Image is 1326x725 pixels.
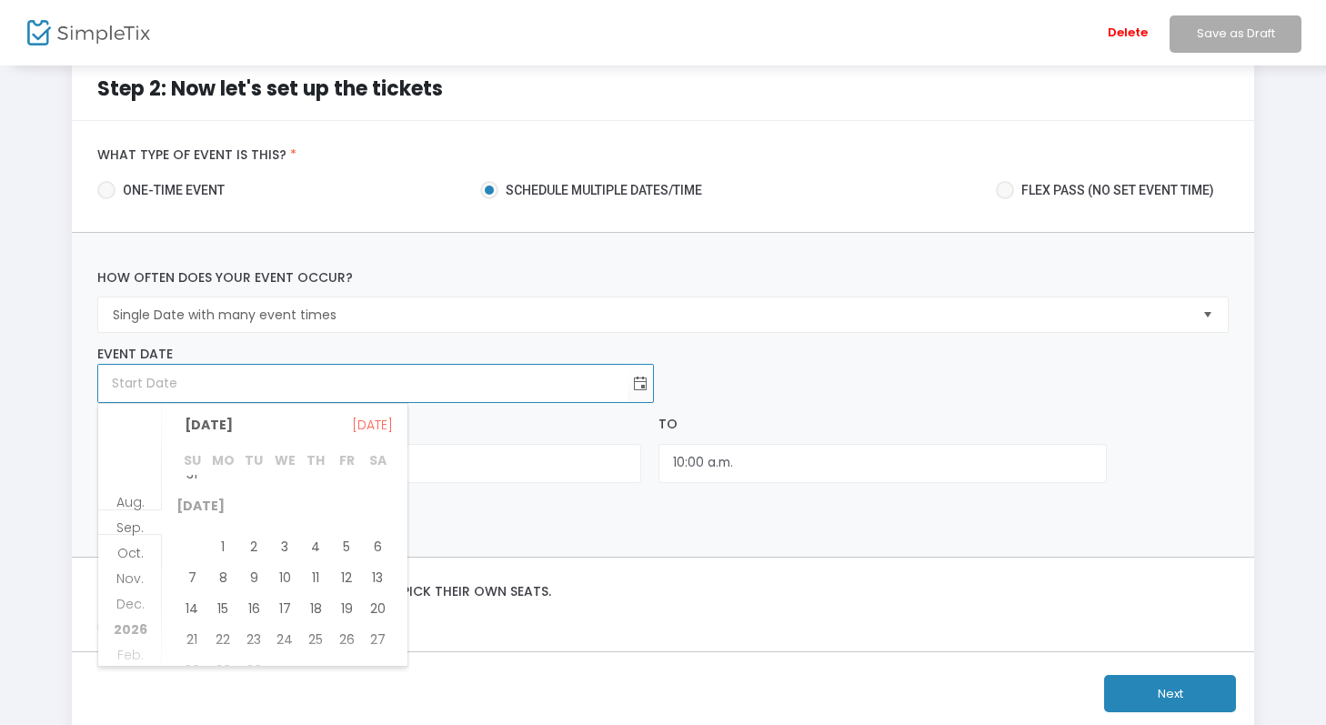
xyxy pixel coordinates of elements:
span: 16 [238,593,269,624]
span: 9 [238,562,269,593]
span: 23 [238,624,269,655]
span: 1 [207,531,238,562]
span: 13 [362,562,393,593]
td: Tuesday, September 30, 2025 [238,655,269,686]
button: Next [1104,675,1236,712]
button: Toggle calendar [628,365,653,402]
span: 6 [362,531,393,562]
td: Monday, September 1, 2025 [207,531,238,562]
div: From [194,415,641,434]
span: Feb. [117,646,144,664]
span: 12 [331,562,362,593]
span: [DATE] [352,412,393,438]
span: 2026 [114,620,147,639]
input: End Time [658,444,1106,483]
td: Tuesday, September 16, 2025 [238,593,269,624]
span: 18 [300,593,331,624]
span: 17 [269,593,300,624]
span: 2 [238,531,269,562]
td: Wednesday, September 24, 2025 [269,624,300,655]
td: Friday, September 12, 2025 [331,562,362,593]
td: Monday, September 29, 2025 [207,655,238,686]
span: Step 2: Now let's set up the tickets [97,75,443,103]
span: 25 [300,624,331,655]
td: Saturday, September 6, 2025 [362,531,393,562]
td: Wednesday, September 3, 2025 [269,531,300,562]
td: Thursday, September 4, 2025 [300,531,331,562]
span: 8 [207,562,238,593]
span: 14 [176,593,207,624]
td: Saturday, September 27, 2025 [362,624,393,655]
span: Schedule multiple dates/time [498,181,702,200]
td: Sunday, September 21, 2025 [176,624,207,655]
span: 30 [238,655,269,686]
label: What type of event is this? [97,147,1228,164]
td: Friday, September 19, 2025 [331,593,362,624]
span: Sep. [116,519,144,537]
span: 26 [331,624,362,655]
span: 21 [176,624,207,655]
td: Tuesday, September 23, 2025 [238,624,269,655]
span: 28 [176,655,207,686]
span: Nov. [116,569,144,588]
input: Start Date [98,365,628,402]
td: Monday, September 15, 2025 [207,593,238,624]
span: 29 [207,655,238,686]
td: Saturday, September 20, 2025 [362,593,393,624]
span: 24 [269,624,300,655]
td: Thursday, September 11, 2025 [300,562,331,593]
span: Aug. [116,493,145,511]
button: Select [1195,297,1221,332]
span: Flex pass (no set event time) [1014,181,1214,200]
span: 15 [207,593,238,624]
label: Is this reserved seating? Where customers pick their own seats. [97,584,1228,600]
span: 7 [176,562,207,593]
span: 22 [207,624,238,655]
input: Start Time [194,444,641,483]
td: Wednesday, September 10, 2025 [269,562,300,593]
td: Tuesday, September 9, 2025 [238,562,269,593]
span: Dec. [116,595,145,613]
td: Monday, September 22, 2025 [207,624,238,655]
span: [DATE] [176,411,241,438]
span: 20 [362,593,393,624]
td: Saturday, September 13, 2025 [362,562,393,593]
td: Wednesday, September 17, 2025 [269,593,300,624]
div: To [658,415,1106,434]
td: Sunday, September 7, 2025 [176,562,207,593]
td: Monday, September 8, 2025 [207,562,238,593]
span: 19 [331,593,362,624]
td: Friday, September 26, 2025 [331,624,362,655]
span: Oct. [117,544,144,562]
span: 4 [300,531,331,562]
span: Delete [1108,8,1148,57]
td: Sunday, September 14, 2025 [176,593,207,624]
td: Tuesday, September 2, 2025 [238,531,269,562]
span: 10 [269,562,300,593]
td: Friday, September 5, 2025 [331,531,362,562]
td: Sunday, September 28, 2025 [176,655,207,686]
label: How often does your event occur? [89,259,1238,297]
td: Thursday, September 25, 2025 [300,624,331,655]
span: 27 [362,624,393,655]
span: 11 [300,562,331,593]
th: [DATE] [176,489,393,531]
span: 5 [331,531,362,562]
span: one-time event [116,181,225,200]
td: Thursday, September 18, 2025 [300,593,331,624]
div: Event Date [97,345,654,364]
span: Single Date with many event times [113,306,1187,324]
span: 3 [269,531,300,562]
